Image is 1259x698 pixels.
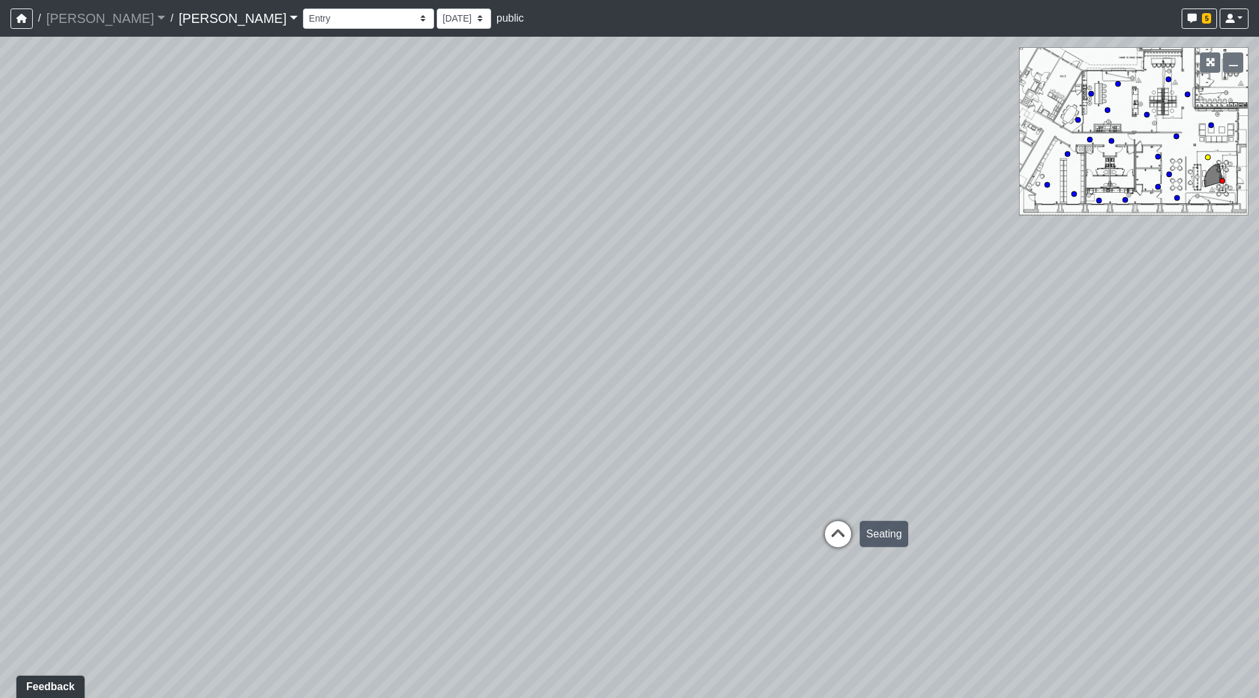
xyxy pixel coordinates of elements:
span: public [496,12,524,24]
a: [PERSON_NAME] [46,5,165,31]
iframe: Ybug feedback widget [10,672,87,698]
a: [PERSON_NAME] [178,5,298,31]
span: / [33,5,46,31]
span: 5 [1202,13,1211,24]
div: Seating [860,521,908,547]
span: / [165,5,178,31]
button: 5 [1182,9,1217,29]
